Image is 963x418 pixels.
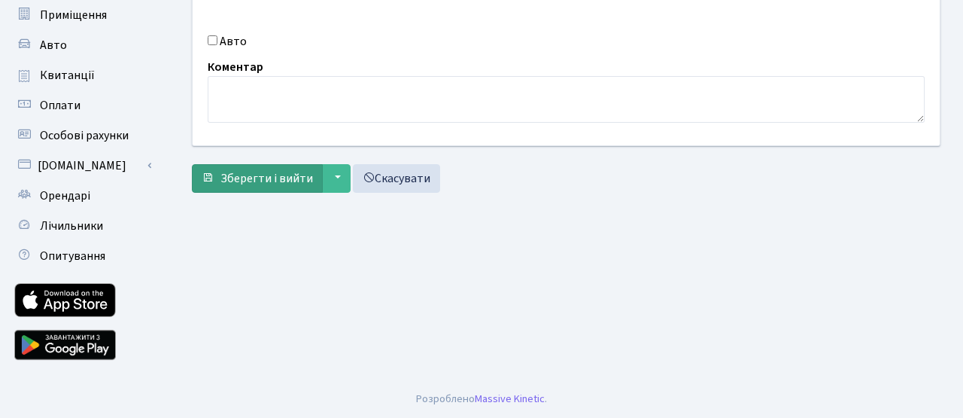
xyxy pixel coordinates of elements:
[8,60,158,90] a: Квитанції
[40,218,103,234] span: Лічильники
[353,164,440,193] a: Скасувати
[40,97,81,114] span: Оплати
[416,391,547,407] div: Розроблено .
[8,30,158,60] a: Авто
[8,90,158,121] a: Оплати
[8,211,158,241] a: Лічильники
[208,58,263,76] label: Коментар
[192,164,323,193] button: Зберегти і вийти
[8,151,158,181] a: [DOMAIN_NAME]
[40,7,107,23] span: Приміщення
[40,188,90,204] span: Орендарі
[220,170,313,187] span: Зберегти і вийти
[475,391,545,407] a: Massive Kinetic
[40,37,67,53] span: Авто
[8,181,158,211] a: Орендарі
[8,121,158,151] a: Особові рахунки
[8,241,158,271] a: Опитування
[40,248,105,264] span: Опитування
[40,67,95,84] span: Квитанції
[220,32,247,50] label: Авто
[40,127,129,144] span: Особові рахунки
